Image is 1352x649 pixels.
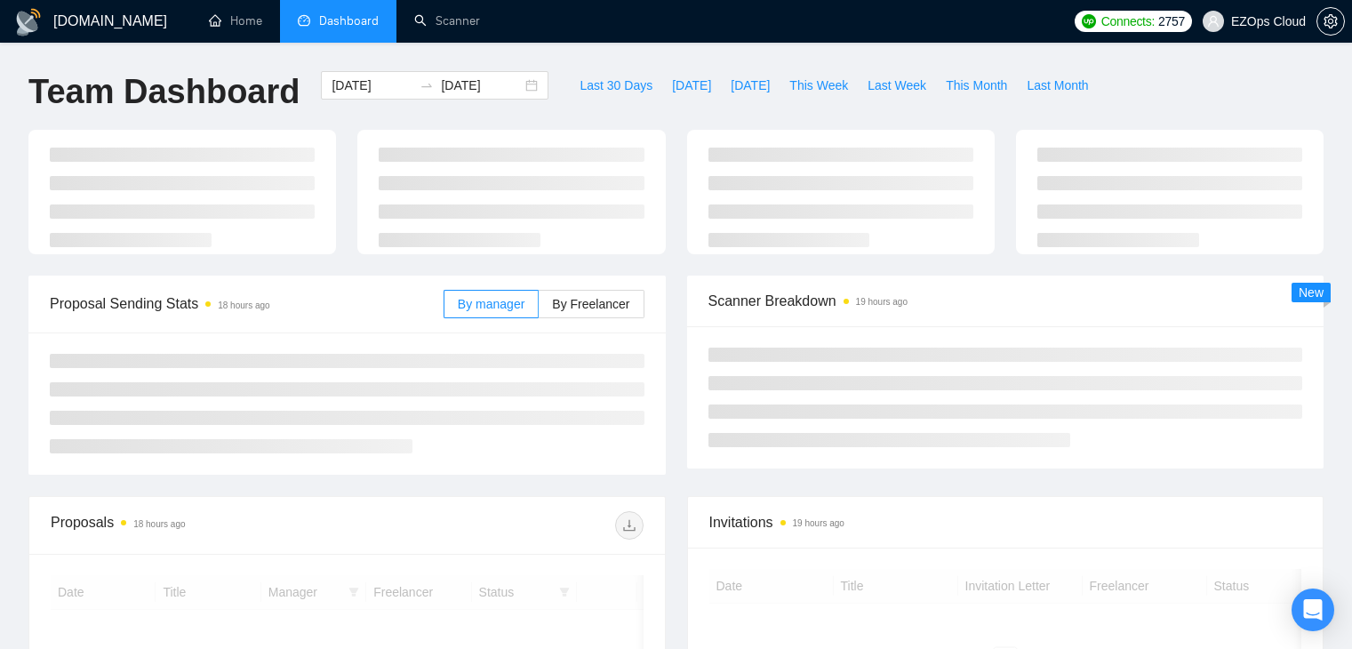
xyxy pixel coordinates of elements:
img: logo [14,8,43,36]
span: Dashboard [319,13,379,28]
time: 19 hours ago [856,297,908,307]
span: Connects: [1101,12,1155,31]
button: This Week [780,71,858,100]
button: Last Week [858,71,936,100]
img: upwork-logo.png [1082,14,1096,28]
span: This Month [946,76,1007,95]
span: to [420,78,434,92]
span: This Week [789,76,848,95]
time: 18 hours ago [133,519,185,529]
span: [DATE] [672,76,711,95]
span: Proposal Sending Stats [50,292,444,315]
div: Open Intercom Messenger [1292,589,1334,631]
button: [DATE] [662,71,721,100]
span: user [1207,15,1220,28]
button: Last 30 Days [570,71,662,100]
span: New [1299,285,1324,300]
a: searchScanner [414,13,480,28]
button: [DATE] [721,71,780,100]
span: dashboard [298,14,310,27]
span: 2757 [1158,12,1185,31]
button: Last Month [1017,71,1098,100]
span: [DATE] [731,76,770,95]
a: homeHome [209,13,262,28]
span: Last 30 Days [580,76,652,95]
span: swap-right [420,78,434,92]
time: 19 hours ago [793,518,844,528]
button: This Month [936,71,1017,100]
button: setting [1316,7,1345,36]
span: By Freelancer [552,297,629,311]
input: End date [441,76,522,95]
span: By manager [458,297,524,311]
input: Start date [332,76,412,95]
time: 18 hours ago [218,300,269,310]
span: Scanner Breakdown [708,290,1303,312]
a: setting [1316,14,1345,28]
span: setting [1317,14,1344,28]
span: Last Week [868,76,926,95]
span: Last Month [1027,76,1088,95]
h1: Team Dashboard [28,71,300,113]
span: Invitations [709,511,1302,533]
div: Proposals [51,511,347,540]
